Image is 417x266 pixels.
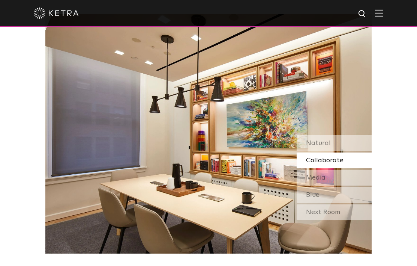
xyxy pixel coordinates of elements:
[45,14,372,254] img: SS-Desktop-CEC-05
[306,174,325,181] span: Media
[297,204,372,220] div: Next Room
[306,157,343,164] span: Collaborate
[34,8,79,19] img: ketra-logo-2019-white
[375,9,383,17] img: Hamburger%20Nav.svg
[306,192,319,198] span: Blue
[358,9,367,19] img: search icon
[306,140,331,147] span: Natural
